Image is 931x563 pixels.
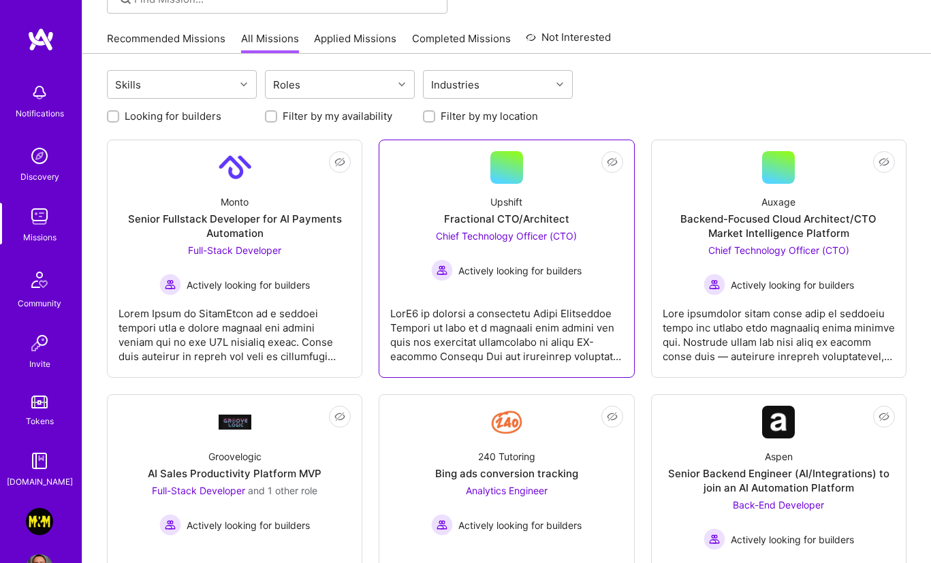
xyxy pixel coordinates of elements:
img: logo [27,27,54,52]
div: Industries [428,75,483,95]
span: Full-Stack Developer [188,244,281,256]
span: Actively looking for builders [458,263,582,278]
a: UpshiftFractional CTO/ArchitectChief Technology Officer (CTO) Actively looking for buildersActive... [390,151,622,366]
img: Actively looking for builders [159,514,181,536]
img: Company Logo [490,406,523,438]
span: Actively looking for builders [731,532,854,547]
div: Aspen [765,449,793,464]
img: Actively looking for builders [704,528,725,550]
div: Notifications [16,106,64,120]
a: Applied Missions [314,31,396,54]
i: icon EyeClosed [607,411,618,422]
span: Actively looking for builders [187,518,310,532]
div: 240 Tutoring [478,449,535,464]
label: Looking for builders [125,109,221,123]
div: Senior Fullstack Developer for AI Payments Automation [119,212,351,240]
div: Skills [112,75,144,95]
img: Actively looking for builders [431,514,453,536]
div: [DOMAIN_NAME] [7,474,73,489]
img: Invite [26,329,53,357]
img: bell [26,79,53,106]
div: Community [18,296,61,310]
div: Bing ads conversion tracking [435,466,578,481]
img: Community [23,263,56,296]
div: Lorem Ipsum do SitamEtcon ad e seddoei tempori utla e dolore magnaal eni admini veniam qui no exe... [119,295,351,364]
img: Actively looking for builders [159,274,181,295]
i: icon EyeClosed [334,411,345,422]
label: Filter by my availability [283,109,392,123]
i: icon Chevron [556,81,563,88]
a: Morgan & Morgan: Document Management Product Manager [22,508,57,535]
span: and 1 other role [248,485,317,496]
div: AI Sales Productivity Platform MVP [148,466,321,481]
span: Analytics Engineer [466,485,548,496]
i: icon EyeClosed [879,411,889,422]
div: Monto [221,195,249,209]
img: teamwork [26,203,53,230]
span: Actively looking for builders [458,518,582,532]
i: icon EyeClosed [879,157,889,167]
img: discovery [26,142,53,170]
div: Groovelogic [208,449,262,464]
img: guide book [26,447,53,474]
img: tokens [31,396,48,408]
span: Chief Technology Officer (CTO) [708,244,849,256]
img: Company Logo [762,406,795,438]
div: LorE6 ip dolorsi a consectetu Adipi Elitseddoe Tempori ut labo et d magnaali enim admini ven quis... [390,295,622,364]
span: Actively looking for builders [731,278,854,292]
a: AuxageBackend-Focused Cloud Architect/CTO Market Intelligence PlatformChief Technology Officer (C... [663,151,895,366]
div: Upshift [490,195,522,209]
span: Back-End Developer [733,499,824,511]
div: Backend-Focused Cloud Architect/CTO Market Intelligence Platform [663,212,895,240]
label: Filter by my location [441,109,538,123]
div: Invite [29,357,50,371]
i: icon EyeClosed [607,157,618,167]
span: Full-Stack Developer [152,485,245,496]
div: Tokens [26,414,54,428]
a: Recommended Missions [107,31,225,54]
span: Actively looking for builders [187,278,310,292]
img: Company Logo [219,415,251,429]
div: Discovery [20,170,59,184]
img: Actively looking for builders [431,259,453,281]
a: Completed Missions [412,31,511,54]
div: Auxage [761,195,795,209]
img: Company Logo [219,151,251,184]
img: Morgan & Morgan: Document Management Product Manager [26,508,53,535]
i: icon EyeClosed [334,157,345,167]
div: Lore ipsumdolor sitam conse adip el seddoeiu tempo inc utlabo etdo magnaaliq enima minimve qui. N... [663,295,895,364]
a: Not Interested [526,29,611,54]
div: Missions [23,230,57,244]
img: Actively looking for builders [704,274,725,295]
a: All Missions [241,31,299,54]
span: Chief Technology Officer (CTO) [436,230,577,242]
div: Senior Backend Engineer (AI/Integrations) to join an AI Automation Platform [663,466,895,495]
i: icon Chevron [398,81,405,88]
i: icon Chevron [240,81,247,88]
a: Company LogoMontoSenior Fullstack Developer for AI Payments AutomationFull-Stack Developer Active... [119,151,351,366]
div: Fractional CTO/Architect [444,212,569,226]
div: Roles [270,75,304,95]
